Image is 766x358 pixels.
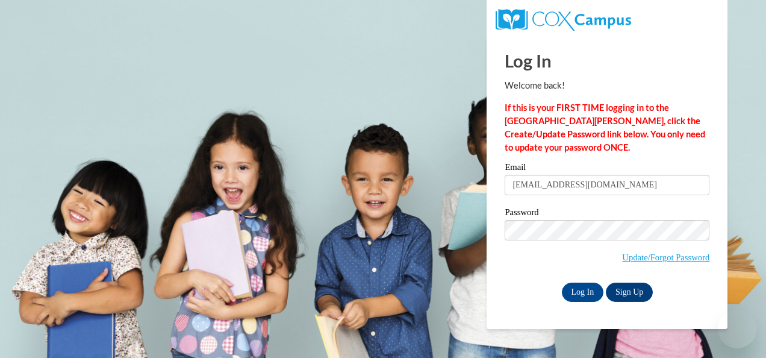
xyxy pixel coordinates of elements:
[505,102,705,152] strong: If this is your FIRST TIME logging in to the [GEOGRAPHIC_DATA][PERSON_NAME], click the Create/Upd...
[606,283,653,302] a: Sign Up
[496,9,631,31] img: COX Campus
[562,283,604,302] input: Log In
[505,48,709,73] h1: Log In
[718,310,756,348] iframe: Button to launch messaging window
[505,208,709,220] label: Password
[505,79,709,92] p: Welcome back!
[622,253,709,262] a: Update/Forgot Password
[505,163,709,175] label: Email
